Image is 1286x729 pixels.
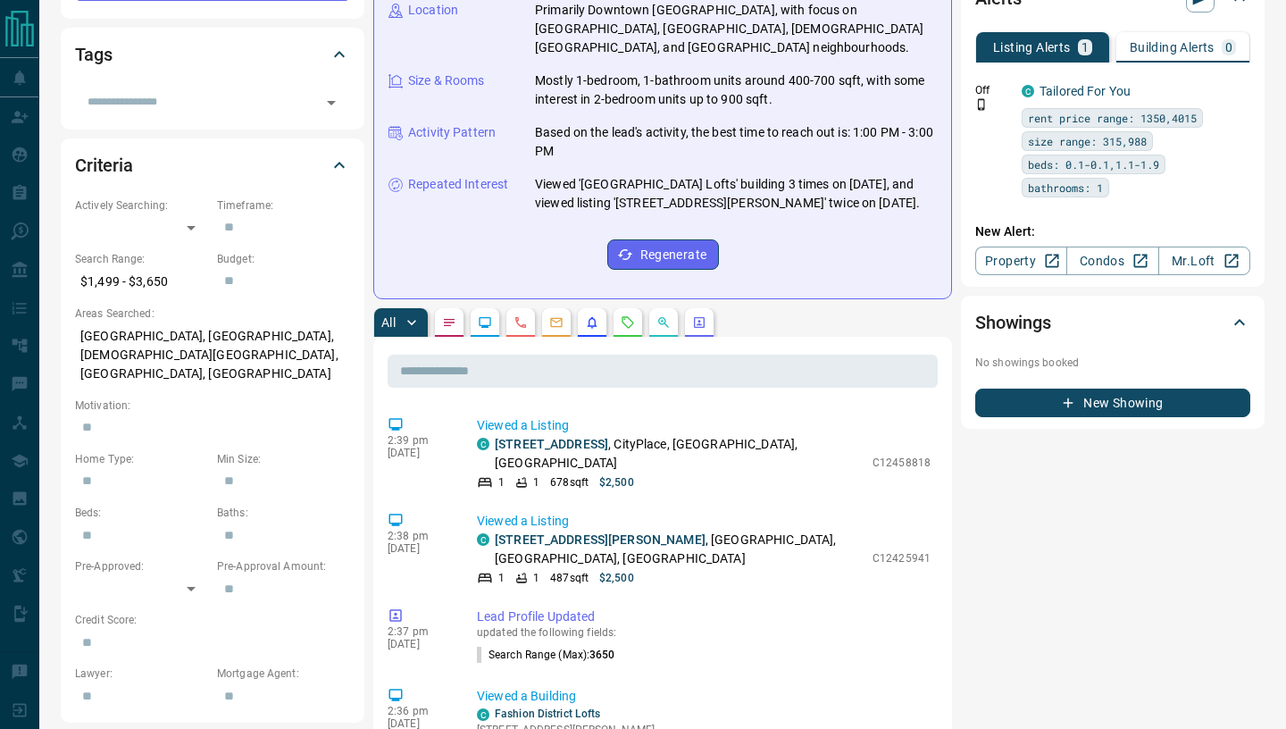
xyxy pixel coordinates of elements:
p: Actively Searching: [75,197,208,214]
h2: Criteria [75,151,133,180]
p: 2:39 pm [388,434,450,447]
p: New Alert: [975,222,1250,241]
p: Search Range (Max) : [477,647,615,663]
a: [STREET_ADDRESS][PERSON_NAME] [495,532,706,547]
svg: Calls [514,315,528,330]
p: Timeframe: [217,197,350,214]
p: Min Size: [217,451,350,467]
div: condos.ca [477,438,489,450]
p: $2,500 [599,570,634,586]
button: Open [319,90,344,115]
p: Viewed a Listing [477,416,931,435]
svg: Lead Browsing Activity [478,315,492,330]
div: Tags [75,33,350,76]
p: C12425941 [873,550,931,566]
p: Based on the lead's activity, the best time to reach out is: 1:00 PM - 3:00 PM [535,123,937,161]
p: $1,499 - $3,650 [75,267,208,297]
svg: Opportunities [656,315,671,330]
p: [DATE] [388,542,450,555]
p: 2:37 pm [388,625,450,638]
p: Areas Searched: [75,306,350,322]
p: Repeated Interest [408,175,508,194]
p: , [GEOGRAPHIC_DATA], [GEOGRAPHIC_DATA], [GEOGRAPHIC_DATA] [495,531,864,568]
div: Criteria [75,144,350,187]
button: New Showing [975,389,1250,417]
div: Showings [975,301,1250,344]
p: All [381,316,396,329]
span: beds: 0.1-0.1,1.1-1.9 [1028,155,1159,173]
p: 1 [498,570,505,586]
p: 2:36 pm [388,705,450,717]
p: Viewed a Building [477,687,931,706]
p: Budget: [217,251,350,267]
p: Size & Rooms [408,71,485,90]
p: 487 sqft [550,570,589,586]
p: Primarily Downtown [GEOGRAPHIC_DATA], with focus on [GEOGRAPHIC_DATA], [GEOGRAPHIC_DATA], [DEMOGR... [535,1,937,57]
p: Activity Pattern [408,123,496,142]
div: condos.ca [477,533,489,546]
a: Fashion District Lofts [495,708,600,720]
h2: Tags [75,40,112,69]
p: 1 [498,474,505,490]
p: Location [408,1,458,20]
p: 1 [533,474,539,490]
span: 3650 [589,649,614,661]
p: C12458818 [873,455,931,471]
span: bathrooms: 1 [1028,179,1103,197]
svg: Agent Actions [692,315,706,330]
p: Motivation: [75,398,350,414]
p: [DATE] [388,447,450,459]
p: 678 sqft [550,474,589,490]
p: Lead Profile Updated [477,607,931,626]
p: Off [975,82,1011,98]
button: Regenerate [607,239,719,270]
span: size range: 315,988 [1028,132,1147,150]
p: Viewed '[GEOGRAPHIC_DATA] Lofts' building 3 times on [DATE], and viewed listing '[STREET_ADDRESS]... [535,175,937,213]
p: Mostly 1-bedroom, 1-bathroom units around 400-700 sqft, with some interest in 2-bedroom units up ... [535,71,937,109]
h2: Showings [975,308,1051,337]
span: rent price range: 1350,4015 [1028,109,1197,127]
p: [DATE] [388,638,450,650]
p: Search Range: [75,251,208,267]
p: Baths: [217,505,350,521]
svg: Requests [621,315,635,330]
svg: Emails [549,315,564,330]
p: Listing Alerts [993,41,1071,54]
p: Viewed a Listing [477,512,931,531]
p: , CityPlace, [GEOGRAPHIC_DATA], [GEOGRAPHIC_DATA] [495,435,864,473]
p: No showings booked [975,355,1250,371]
p: 1 [533,570,539,586]
p: Pre-Approved: [75,558,208,574]
div: condos.ca [477,708,489,721]
svg: Listing Alerts [585,315,599,330]
a: Tailored For You [1040,84,1131,98]
p: [GEOGRAPHIC_DATA], [GEOGRAPHIC_DATA], [DEMOGRAPHIC_DATA][GEOGRAPHIC_DATA], [GEOGRAPHIC_DATA], [GE... [75,322,350,389]
p: $2,500 [599,474,634,490]
p: Lawyer: [75,666,208,682]
p: Credit Score: [75,612,350,628]
a: Property [975,247,1067,275]
p: 2:38 pm [388,530,450,542]
a: [STREET_ADDRESS] [495,437,608,451]
p: Building Alerts [1130,41,1215,54]
a: Mr.Loft [1158,247,1250,275]
p: Home Type: [75,451,208,467]
p: 0 [1225,41,1232,54]
svg: Push Notification Only [975,98,988,111]
p: Mortgage Agent: [217,666,350,682]
svg: Notes [442,315,456,330]
div: condos.ca [1022,85,1034,97]
p: 1 [1081,41,1089,54]
a: Condos [1066,247,1158,275]
p: Beds: [75,505,208,521]
p: updated the following fields: [477,626,931,639]
p: Pre-Approval Amount: [217,558,350,574]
